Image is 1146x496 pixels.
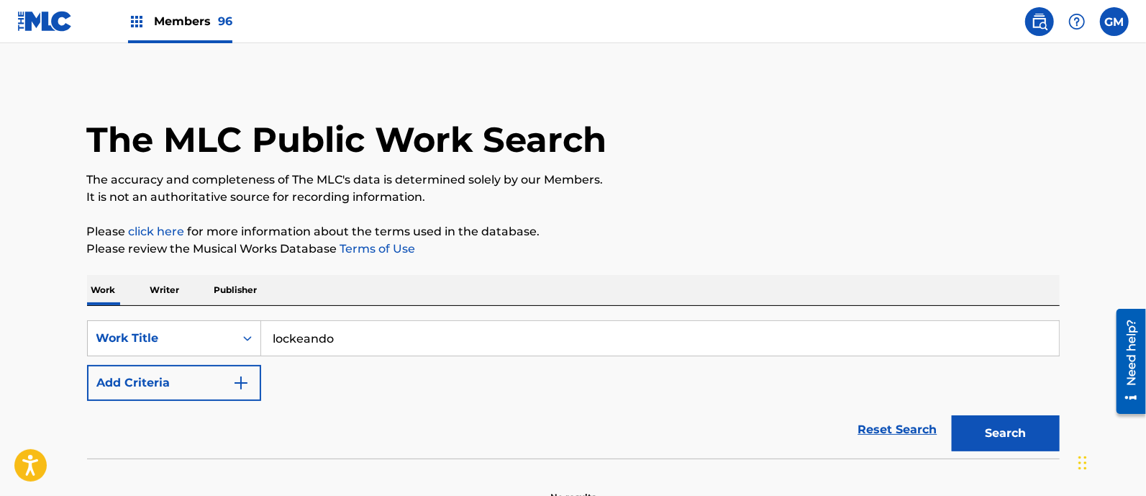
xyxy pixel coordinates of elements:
h1: The MLC Public Work Search [87,118,607,161]
p: Please review the Musical Works Database [87,240,1060,258]
span: Members [154,13,232,30]
p: The accuracy and completeness of The MLC's data is determined solely by our Members. [87,171,1060,189]
button: Add Criteria [87,365,261,401]
img: 9d2ae6d4665cec9f34b9.svg [232,374,250,392]
form: Search Form [87,320,1060,459]
p: Work [87,275,120,305]
p: Publisher [210,275,262,305]
a: Public Search [1025,7,1054,36]
img: search [1031,13,1048,30]
img: Top Rightsholders [128,13,145,30]
a: click here [129,225,185,238]
span: 96 [218,14,232,28]
iframe: Resource Center [1106,304,1146,420]
a: Terms of Use [337,242,416,256]
div: User Menu [1100,7,1129,36]
div: Drag [1078,441,1087,484]
p: It is not an authoritative source for recording information. [87,189,1060,206]
a: Reset Search [851,414,945,446]
img: help [1068,13,1086,30]
p: Writer [146,275,184,305]
div: Work Title [96,330,226,347]
div: Help [1063,7,1091,36]
button: Search [952,415,1060,451]
p: Please for more information about the terms used in the database. [87,223,1060,240]
img: MLC Logo [17,11,73,32]
iframe: Chat Widget [1074,427,1146,496]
